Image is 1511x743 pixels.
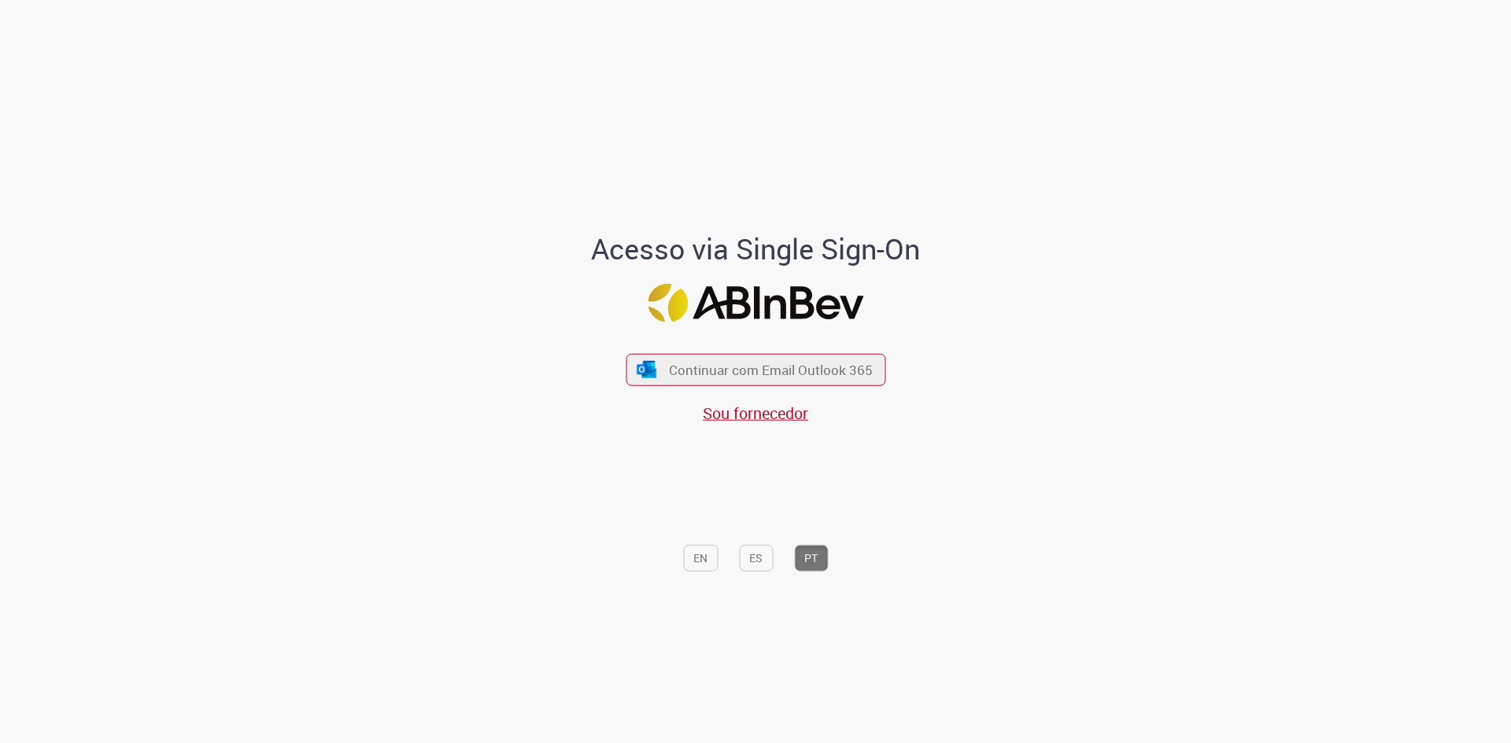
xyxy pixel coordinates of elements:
button: PT [794,545,828,572]
span: Continuar com Email Outlook 365 [669,361,873,379]
a: Sou fornecedor [703,403,808,424]
img: ícone Azure/Microsoft 360 [636,361,658,377]
button: EN [683,545,718,572]
button: ES [739,545,773,572]
h1: Acesso via Single Sign-On [538,234,974,265]
button: ícone Azure/Microsoft 360 Continuar com Email Outlook 365 [626,354,885,386]
img: Logo ABInBev [648,284,863,322]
